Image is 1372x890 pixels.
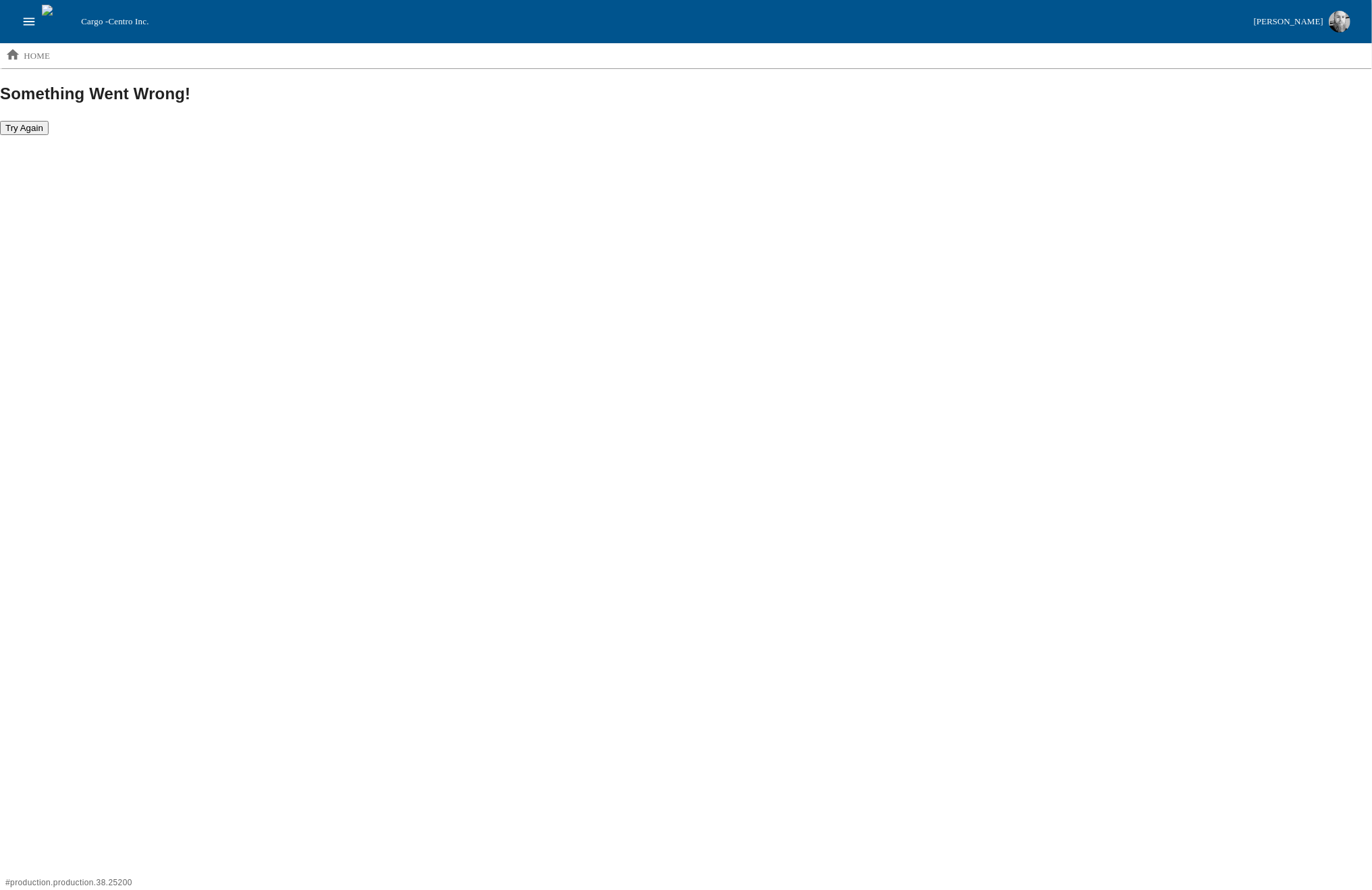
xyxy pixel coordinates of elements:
[16,9,42,34] button: open drawer
[42,5,76,38] img: cargo logo
[76,15,1248,28] div: Cargo -
[1329,11,1350,32] img: Profile image
[108,16,148,26] span: Centro Inc.
[1254,14,1323,30] div: [PERSON_NAME]
[24,49,50,63] p: home
[1248,7,1356,36] button: [PERSON_NAME]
